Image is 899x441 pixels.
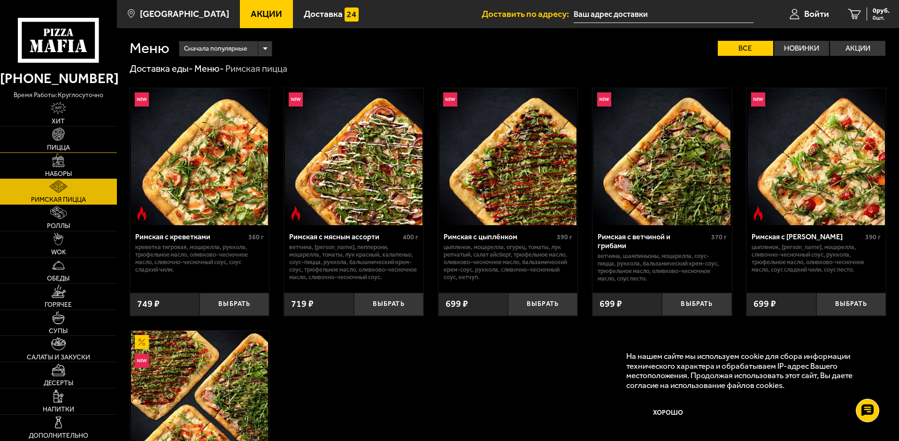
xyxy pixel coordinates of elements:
[137,299,160,309] span: 749 ₽
[135,243,264,274] p: креветка тигровая, моцарелла, руккола, трюфельное масло, оливково-чесночное масло, сливочно-чесно...
[751,206,765,220] img: Острое блюдо
[194,63,224,74] a: Меню-
[135,92,149,106] img: Новинка
[29,433,88,439] span: Дополнительно
[753,299,776,309] span: 699 ₽
[140,9,229,18] span: [GEOGRAPHIC_DATA]
[830,41,885,56] label: Акции
[289,92,303,106] img: Новинка
[44,380,73,387] span: Десерты
[45,171,72,177] span: Наборы
[184,40,247,58] span: Сначала популярные
[45,302,72,308] span: Горячее
[200,293,269,316] button: Выбрать
[574,6,753,23] input: Ваш адрес доставки
[865,233,881,241] span: 390 г
[52,118,65,125] span: Хит
[751,92,765,106] img: Новинка
[873,15,890,21] span: 0 шт.
[289,243,418,281] p: ветчина, [PERSON_NAME], пепперони, моцарелла, томаты, лук красный, халапеньо, соус-пицца, руккола...
[251,9,282,18] span: Акции
[662,293,731,316] button: Выбрать
[345,8,359,22] img: 15daf4d41897b9f0e9f617042186c801.svg
[626,399,711,427] button: Хорошо
[47,275,69,282] span: Обеды
[51,249,66,256] span: WOK
[593,88,730,225] img: Римская с ветчиной и грибами
[482,9,574,18] span: Доставить по адресу:
[131,88,268,225] img: Римская с креветками
[135,206,149,220] img: Острое блюдо
[446,299,468,309] span: 699 ₽
[804,9,829,18] span: Войти
[31,197,86,203] span: Римская пицца
[746,88,886,225] a: НовинкаОстрое блюдоРимская с томатами черри
[130,63,193,74] a: Доставка еды-
[354,293,423,316] button: Выбрать
[284,88,423,225] a: НовинкаОстрое блюдоРимская с мясным ассорти
[711,233,727,241] span: 370 г
[873,8,890,14] span: 0 руб.
[444,232,555,241] div: Римская с цыплёнком
[439,88,576,225] img: Римская с цыплёнком
[598,232,709,250] div: Римская с ветчиной и грибами
[816,293,886,316] button: Выбрать
[444,243,573,281] p: цыпленок, моцарелла, огурец, томаты, лук репчатый, салат айсберг, трюфельное масло, оливково-чесн...
[49,328,68,335] span: Супы
[443,92,457,106] img: Новинка
[304,9,343,18] span: Доставка
[135,232,246,241] div: Римская с креветками
[438,88,578,225] a: НовинкаРимская с цыплёнком
[626,351,872,390] p: На нашем сайте мы используем cookie для сбора информации технического характера и обрабатываем IP...
[718,41,773,56] label: Все
[47,144,70,151] span: Пицца
[508,293,577,316] button: Выбрать
[135,354,149,368] img: Новинка
[285,88,422,225] img: Римская с мясным ассорти
[248,233,264,241] span: 360 г
[598,252,727,282] p: ветчина, шампиньоны, моцарелла, соус-пицца, руккола, бальзамический крем-соус, трюфельное масло, ...
[748,88,885,225] img: Римская с томатами черри
[27,354,90,361] span: Салаты и закуски
[47,223,70,229] span: Роллы
[599,299,622,309] span: 699 ₽
[557,233,572,241] span: 390 г
[130,88,269,225] a: НовинкаОстрое блюдоРимская с креветками
[403,233,418,241] span: 400 г
[289,206,303,220] img: Острое блюдо
[291,299,314,309] span: 719 ₽
[43,406,74,413] span: Напитки
[597,92,611,106] img: Новинка
[752,232,863,241] div: Римская с [PERSON_NAME]
[752,243,881,274] p: цыпленок, [PERSON_NAME], моцарелла, сливочно-чесночный соус, руккола, трюфельное масло, оливково-...
[135,335,149,349] img: Акционный
[774,41,830,56] label: Новинки
[130,41,169,56] h1: Меню
[289,232,400,241] div: Римская с мясным ассорти
[592,88,732,225] a: НовинкаРимская с ветчиной и грибами
[225,63,287,75] div: Римская пицца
